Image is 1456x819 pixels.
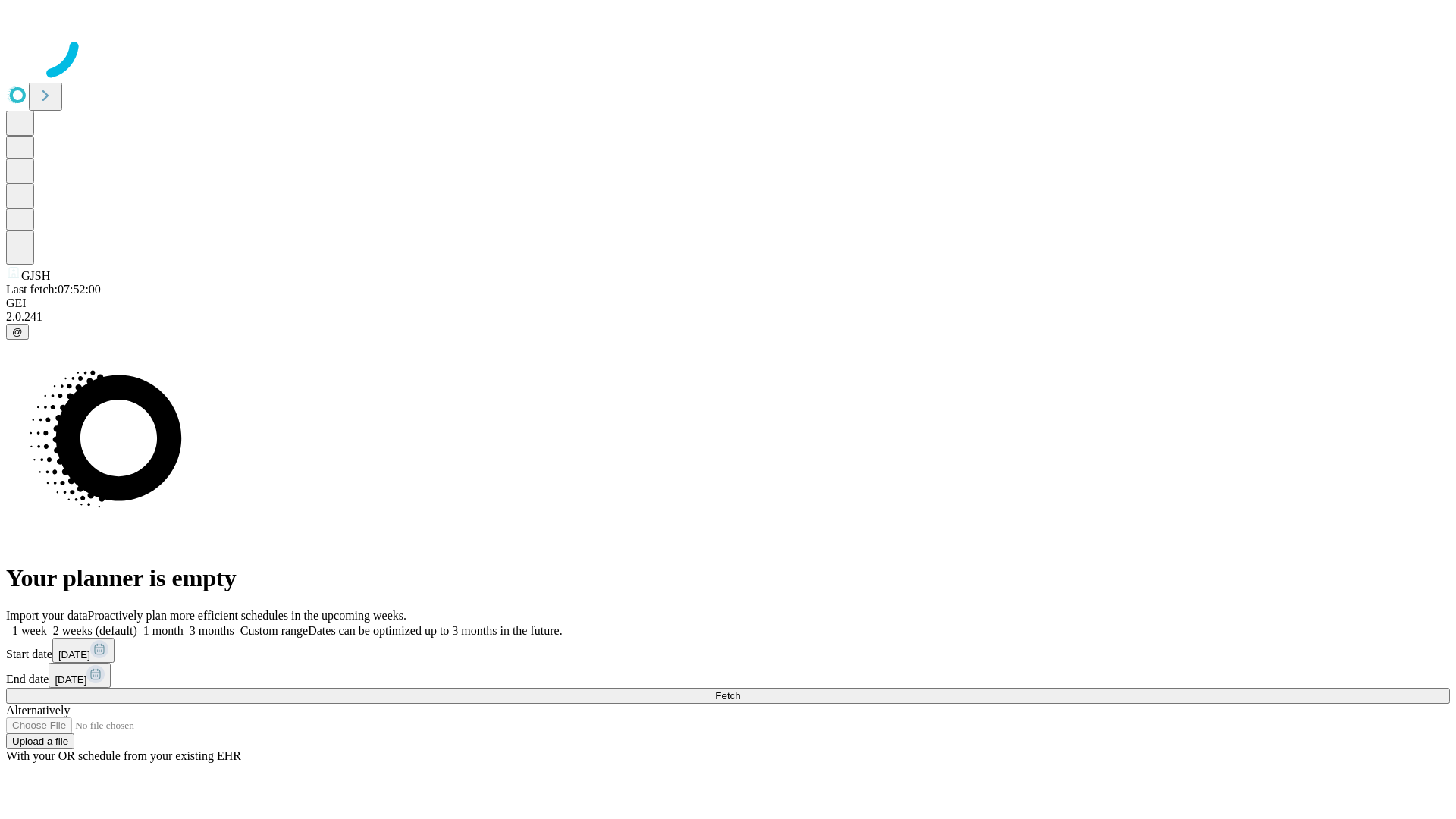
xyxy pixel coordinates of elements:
[55,674,86,686] span: [DATE]
[6,749,241,762] span: With your OR schedule from your existing EHR
[6,564,1450,592] h1: Your planner is empty
[190,624,234,637] span: 3 months
[715,690,740,701] span: Fetch
[6,663,1450,688] div: End date
[12,624,47,637] span: 1 week
[6,638,1450,663] div: Start date
[6,283,101,296] span: Last fetch: 07:52:00
[6,297,1450,310] div: GEI
[6,310,1450,324] div: 2.0.241
[240,624,308,637] span: Custom range
[12,326,23,337] span: @
[88,609,406,622] span: Proactively plan more efficient schedules in the upcoming weeks.
[21,269,50,282] span: GJSH
[308,624,562,637] span: Dates can be optimized up to 3 months in the future.
[6,609,88,622] span: Import your data
[53,624,137,637] span: 2 weeks (default)
[6,324,29,340] button: @
[143,624,184,637] span: 1 month
[6,733,74,749] button: Upload a file
[49,663,111,688] button: [DATE]
[6,704,70,717] span: Alternatively
[52,638,115,663] button: [DATE]
[6,688,1450,704] button: Fetch
[58,649,90,661] span: [DATE]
